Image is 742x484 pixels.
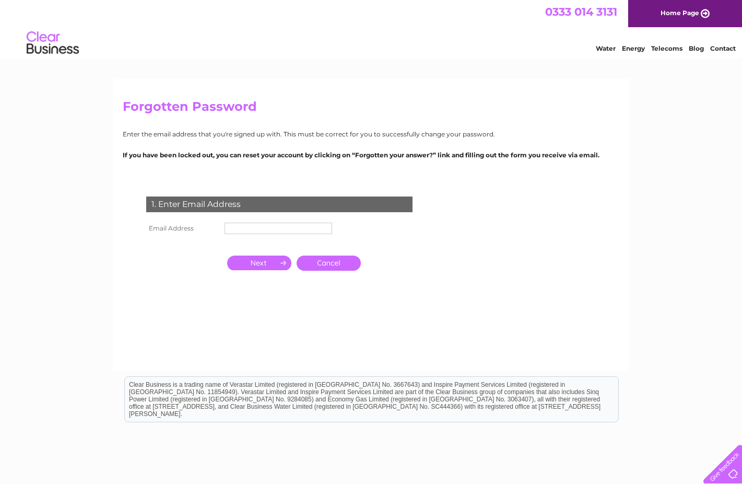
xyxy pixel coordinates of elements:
[26,27,79,59] img: logo.png
[545,5,617,18] a: 0333 014 3131
[125,6,618,51] div: Clear Business is a trading name of Verastar Limited (registered in [GEOGRAPHIC_DATA] No. 3667643...
[123,129,620,139] p: Enter the email address that you're signed up with. This must be correct for you to successfully ...
[710,44,736,52] a: Contact
[689,44,704,52] a: Blog
[123,150,620,160] p: If you have been locked out, you can reset your account by clicking on “Forgotten your answer?” l...
[146,197,413,212] div: 1. Enter Email Address
[123,99,620,119] h2: Forgotten Password
[651,44,682,52] a: Telecoms
[297,256,361,271] a: Cancel
[596,44,616,52] a: Water
[144,220,222,237] th: Email Address
[622,44,645,52] a: Energy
